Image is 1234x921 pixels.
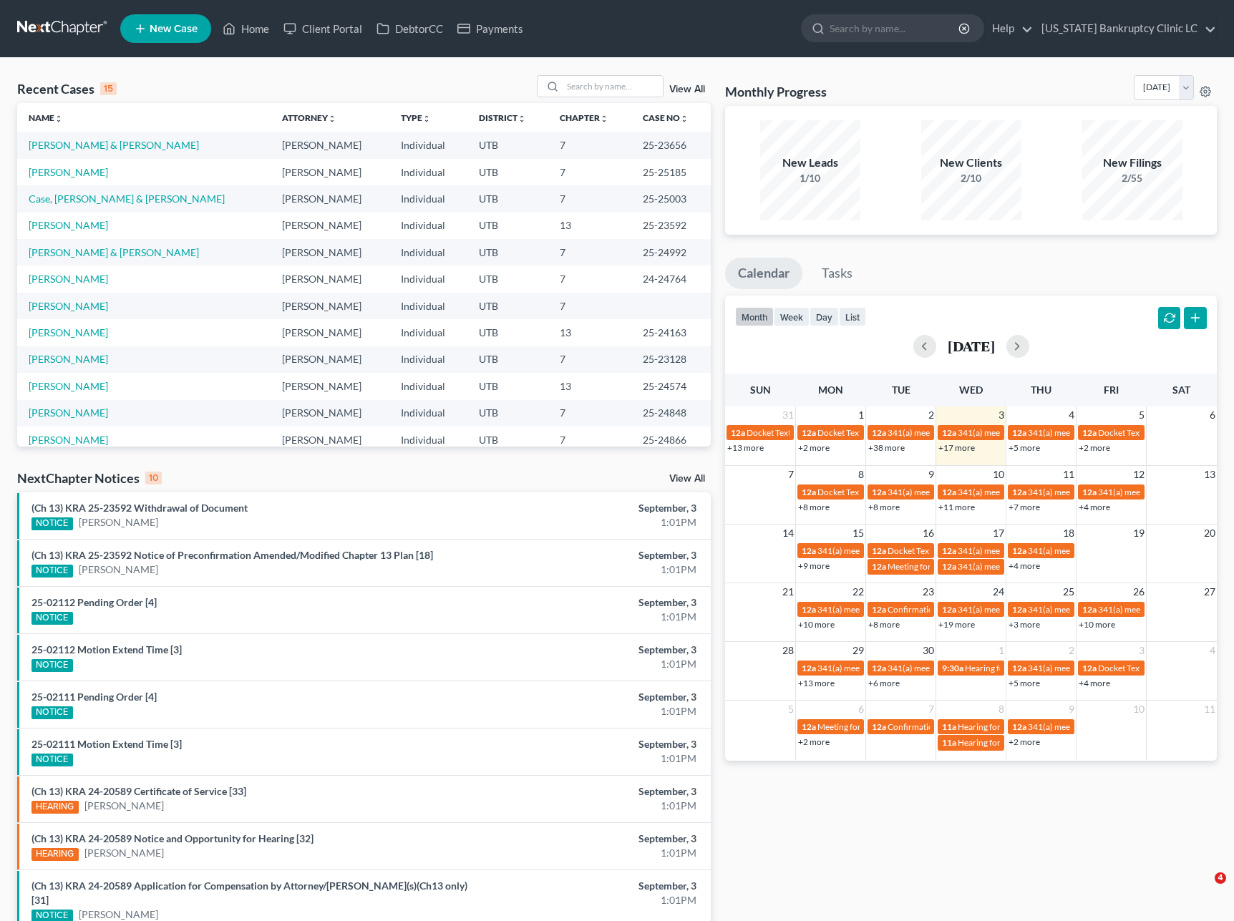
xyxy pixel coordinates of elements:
td: UTB [467,293,548,319]
span: 25 [1061,583,1076,600]
span: 9 [927,466,936,483]
td: 13 [548,319,631,346]
span: 12a [1012,487,1026,497]
td: 13 [548,213,631,239]
a: Client Portal [276,16,369,42]
div: NextChapter Notices [17,469,162,487]
a: [PERSON_NAME] [79,562,158,577]
div: 1:01PM [485,704,696,718]
a: +6 more [868,678,900,688]
span: 12a [872,604,886,615]
td: 7 [548,239,631,265]
td: [PERSON_NAME] [271,265,389,292]
a: [PERSON_NAME] [29,353,108,365]
span: 3 [1137,642,1146,659]
span: 7 [787,466,795,483]
td: Individual [389,346,467,373]
a: +8 more [798,502,830,512]
td: UTB [467,159,548,185]
span: 7 [927,701,936,718]
span: 12a [802,721,816,732]
a: +2 more [798,736,830,747]
td: UTB [467,265,548,292]
a: +4 more [1009,560,1040,571]
div: 1:01PM [485,799,696,813]
div: NOTICE [31,612,73,625]
td: 7 [548,265,631,292]
span: 10 [1132,701,1146,718]
td: Individual [389,213,467,239]
a: +4 more [1079,502,1110,512]
span: 12a [1012,545,1026,556]
span: 12a [802,427,816,438]
a: Attorneyunfold_more [282,112,336,123]
a: [PERSON_NAME] & [PERSON_NAME] [29,139,199,151]
span: Confirmation hearing for [PERSON_NAME] [888,604,1050,615]
span: 12a [1082,487,1097,497]
td: [PERSON_NAME] [271,400,389,427]
span: 341(a) meeting for [PERSON_NAME] & [PERSON_NAME] [817,663,1031,673]
div: September, 3 [485,595,696,610]
span: 341(a) meeting for [PERSON_NAME] [888,427,1026,438]
span: 11a [942,737,956,748]
span: 12a [1012,721,1026,732]
a: +8 more [868,502,900,512]
span: 12a [802,663,816,673]
a: Case Nounfold_more [643,112,689,123]
td: 25-23592 [631,213,711,239]
span: 12a [1082,427,1097,438]
span: 11 [1203,701,1217,718]
span: 12a [872,721,886,732]
a: [PERSON_NAME] [29,273,108,285]
td: [PERSON_NAME] [271,239,389,265]
span: 6 [857,701,865,718]
a: +9 more [798,560,830,571]
span: 12a [942,427,956,438]
td: [PERSON_NAME] [271,213,389,239]
a: +10 more [798,619,835,630]
i: unfold_more [422,114,431,123]
a: +19 more [938,619,975,630]
div: HEARING [31,801,79,814]
a: Typeunfold_more [401,112,431,123]
a: [PERSON_NAME] [29,434,108,446]
span: 17 [991,525,1006,542]
span: Tue [892,384,910,396]
span: 11 [1061,466,1076,483]
a: +11 more [938,502,975,512]
a: [PERSON_NAME] [29,166,108,178]
span: 15 [851,525,865,542]
span: Fri [1104,384,1119,396]
td: 25-23656 [631,132,711,158]
a: (Ch 13) KRA 25-23592 Notice of Preconfirmation Amended/Modified Chapter 13 Plan [18] [31,549,433,561]
div: 15 [100,82,117,95]
a: Districtunfold_more [479,112,526,123]
a: [PERSON_NAME] [29,380,108,392]
a: (Ch 13) KRA 24-20589 Application for Compensation by Attorney/[PERSON_NAME](s)(Ch13 only) [31] [31,879,467,906]
span: Hearing for [PERSON_NAME] [PERSON_NAME] and [PERSON_NAME] [958,721,1223,732]
a: Help [985,16,1033,42]
span: 19 [1132,525,1146,542]
td: [PERSON_NAME] [271,319,389,346]
span: 341(a) meeting for [PERSON_NAME] [958,427,1096,438]
i: unfold_more [680,114,689,123]
span: 29 [851,642,865,659]
h3: Monthly Progress [725,83,827,100]
span: 5 [1137,406,1146,424]
td: UTB [467,427,548,453]
div: 1:01PM [485,893,696,907]
td: [PERSON_NAME] [271,346,389,373]
span: Sun [750,384,771,396]
a: [PERSON_NAME] [29,219,108,231]
td: Individual [389,132,467,158]
h2: [DATE] [948,338,995,354]
span: 12a [1012,604,1026,615]
span: 10 [991,466,1006,483]
span: 341(a) meeting for [PERSON_NAME] [817,545,956,556]
a: +4 more [1079,678,1110,688]
td: UTB [467,132,548,158]
div: 1/10 [760,171,860,185]
span: Hearing for [PERSON_NAME] & [PERSON_NAME] [958,737,1145,748]
a: +3 more [1009,619,1040,630]
span: Wed [959,384,983,396]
